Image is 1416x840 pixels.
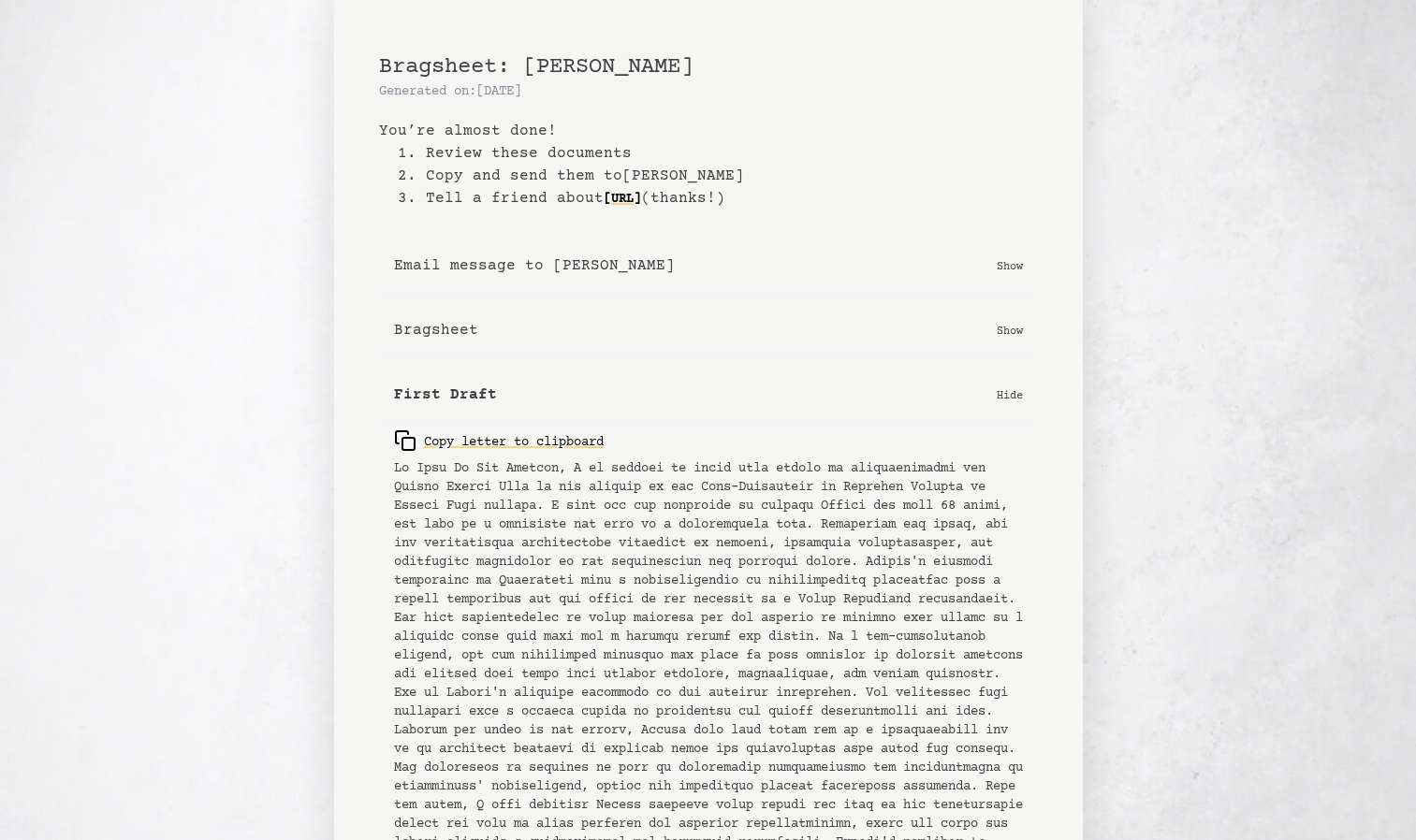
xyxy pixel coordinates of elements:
div: Copy letter to clipboard [394,429,604,452]
b: Email message to [PERSON_NAME] [394,254,675,277]
li: 1. Review these documents [398,142,1038,165]
a: [URL] [604,184,641,214]
li: 2. Copy and send them to [PERSON_NAME] [398,165,1038,187]
span: Bragsheet: [PERSON_NAME] [379,54,693,80]
b: Bragsheet [394,319,478,341]
p: Show [997,256,1023,275]
button: Copy letter to clipboard [394,422,604,459]
p: Generated on: [DATE] [379,82,1038,101]
p: Hide [997,385,1023,404]
button: First Draft Hide [379,369,1038,422]
b: You’re almost done! [379,120,1038,142]
button: Email message to [PERSON_NAME] Show [379,239,1038,293]
li: 3. Tell a friend about (thanks!) [398,187,1038,210]
b: First Draft [394,384,497,406]
button: Bragsheet Show [379,304,1038,357]
p: Show [997,321,1023,340]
